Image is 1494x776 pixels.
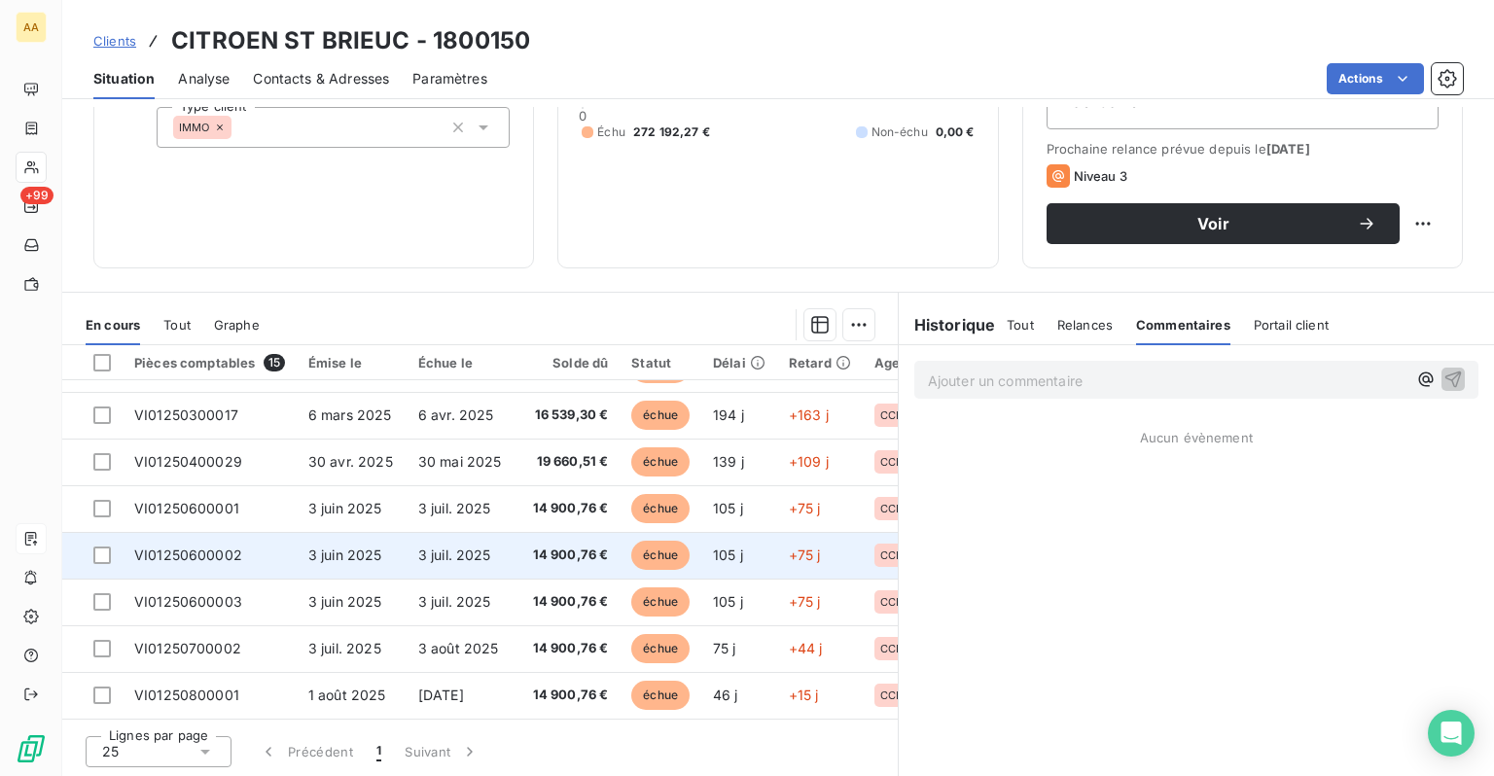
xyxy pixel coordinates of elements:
[308,406,392,423] span: 6 mars 2025
[880,549,903,561] span: CCB
[93,31,136,51] a: Clients
[418,640,499,656] span: 3 août 2025
[871,123,928,141] span: Non-échu
[418,406,494,423] span: 6 avr. 2025
[713,406,744,423] span: 194 j
[631,587,690,617] span: échue
[531,499,609,518] span: 14 900,76 €
[631,355,690,370] div: Statut
[789,593,821,610] span: +75 j
[171,23,530,58] h3: CITROEN ST BRIEUC - 1800150
[531,406,609,425] span: 16 539,30 €
[1007,317,1034,333] span: Tout
[1047,203,1400,244] button: Voir
[880,689,903,701] span: CCB
[134,593,242,610] span: VI01250600003
[134,547,242,563] span: VI01250600002
[308,593,382,610] span: 3 juin 2025
[789,406,829,423] span: +163 j
[418,593,491,610] span: 3 juil. 2025
[531,452,609,472] span: 19 660,51 €
[936,123,975,141] span: 0,00 €
[880,456,903,468] span: CCB
[86,317,140,333] span: En cours
[418,500,491,516] span: 3 juil. 2025
[789,547,821,563] span: +75 j
[1327,63,1424,94] button: Actions
[531,592,609,612] span: 14 900,76 €
[789,453,829,470] span: +109 j
[253,69,389,88] span: Contacts & Adresses
[1070,216,1357,231] span: Voir
[365,731,393,772] button: 1
[163,317,191,333] span: Tout
[93,69,155,88] span: Situation
[418,453,502,470] span: 30 mai 2025
[631,681,690,710] span: échue
[16,12,47,43] div: AA
[531,639,609,658] span: 14 900,76 €
[1140,430,1253,445] span: Aucun évènement
[579,108,587,123] span: 0
[633,123,710,141] span: 272 192,27 €
[1047,141,1439,157] span: Prochaine relance prévue depuis le
[308,640,381,656] span: 3 juil. 2025
[134,640,241,656] span: VI01250700002
[179,122,210,133] span: IMMO
[880,409,903,421] span: CCB
[874,355,924,370] div: Agence
[16,733,47,764] img: Logo LeanPay
[231,119,247,136] input: Ajouter une valeur
[308,355,395,370] div: Émise le
[134,687,239,703] span: VI01250800001
[134,500,239,516] span: VI01250600001
[789,500,821,516] span: +75 j
[899,313,996,336] h6: Historique
[713,593,743,610] span: 105 j
[308,687,386,703] span: 1 août 2025
[418,355,508,370] div: Échue le
[880,596,903,608] span: CCB
[308,547,382,563] span: 3 juin 2025
[134,354,285,371] div: Pièces comptables
[713,640,736,656] span: 75 j
[531,355,609,370] div: Solde dû
[1074,168,1127,184] span: Niveau 3
[713,547,743,563] span: 105 j
[1428,710,1475,757] div: Open Intercom Messenger
[1266,141,1310,157] span: [DATE]
[880,503,903,514] span: CCB
[308,453,393,470] span: 30 avr. 2025
[308,500,382,516] span: 3 juin 2025
[713,453,744,470] span: 139 j
[597,123,625,141] span: Échu
[631,541,690,570] span: échue
[20,187,53,204] span: +99
[412,69,487,88] span: Paramètres
[1254,317,1329,333] span: Portail client
[418,687,464,703] span: [DATE]
[631,494,690,523] span: échue
[631,401,690,430] span: échue
[247,731,365,772] button: Précédent
[376,742,381,761] span: 1
[631,447,690,476] span: échue
[713,687,738,703] span: 46 j
[1136,317,1230,333] span: Commentaires
[93,33,136,49] span: Clients
[134,453,242,470] span: VI01250400029
[713,355,765,370] div: Délai
[393,731,491,772] button: Suivant
[264,354,285,371] span: 15
[713,500,743,516] span: 105 j
[789,687,819,703] span: +15 j
[134,406,238,423] span: VI01250300017
[531,686,609,705] span: 14 900,76 €
[178,69,230,88] span: Analyse
[880,643,903,654] span: CCB
[102,742,119,761] span: 25
[418,547,491,563] span: 3 juil. 2025
[789,355,851,370] div: Retard
[1057,317,1113,333] span: Relances
[631,634,690,663] span: échue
